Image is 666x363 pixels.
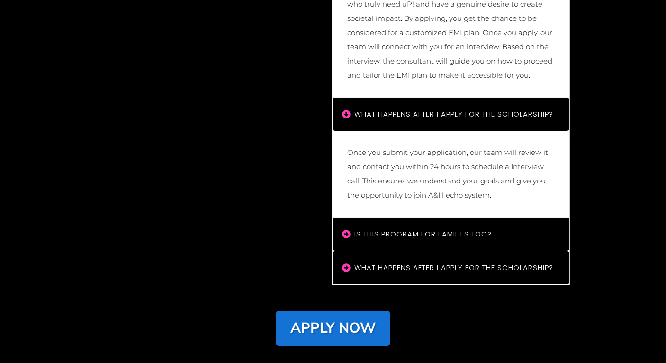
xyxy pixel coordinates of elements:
a: Apply Now [276,311,390,346]
h4: What happens after I apply for the scholarship? [354,107,558,121]
h4: What Happens After I Apply for the Scholarship? [354,261,558,275]
p: Once you submit your application, our team will review it and contact you within 24 hours to sche... [347,145,555,202]
h4: Is this program for families too? [354,227,558,241]
strong: Apply Now [290,318,376,338]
